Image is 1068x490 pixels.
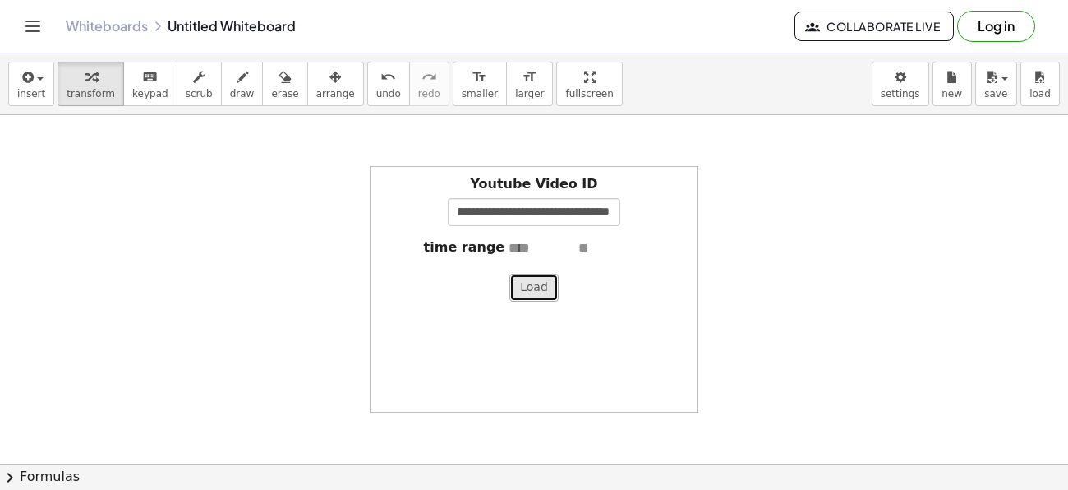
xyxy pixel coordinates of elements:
i: format_size [472,67,487,87]
span: insert [17,88,45,99]
span: draw [230,88,255,99]
span: transform [67,88,115,99]
span: smaller [462,88,498,99]
button: Log in [957,11,1035,42]
span: keypad [132,88,168,99]
button: transform [58,62,124,106]
button: keyboardkeypad [123,62,177,106]
label: Youtube Video ID [470,175,597,194]
button: insert [8,62,54,106]
span: settings [881,88,920,99]
span: larger [515,88,544,99]
i: undo [380,67,396,87]
i: redo [421,67,437,87]
button: Collaborate Live [794,12,954,41]
button: erase [262,62,307,106]
button: scrub [177,62,222,106]
button: format_sizelarger [506,62,553,106]
iframe: If they see you move... your already dead. [107,150,435,396]
button: format_sizesmaller [453,62,507,106]
span: scrub [186,88,213,99]
span: new [941,88,962,99]
span: redo [418,88,440,99]
span: fullscreen [565,88,613,99]
button: arrange [307,62,364,106]
span: Collaborate Live [808,19,940,34]
button: undoundo [367,62,410,106]
i: keyboard [142,67,158,87]
button: draw [221,62,264,106]
button: settings [872,62,929,106]
span: save [984,88,1007,99]
span: load [1029,88,1051,99]
span: arrange [316,88,355,99]
button: Load [509,274,559,302]
button: redoredo [409,62,449,106]
span: undo [376,88,401,99]
button: Toggle navigation [20,13,46,39]
span: erase [271,88,298,99]
i: format_size [522,67,537,87]
button: load [1020,62,1060,106]
button: fullscreen [556,62,622,106]
a: Whiteboards [66,18,148,35]
label: time range [424,238,505,257]
button: new [932,62,972,106]
iframe: ROCKIN AWAY [543,150,872,396]
button: save [975,62,1017,106]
